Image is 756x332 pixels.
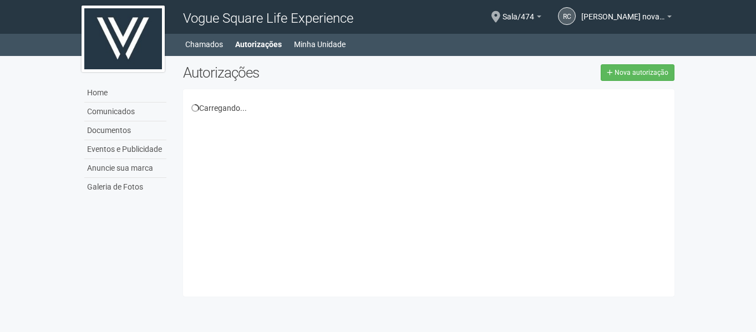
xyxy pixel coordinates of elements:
[185,37,223,52] a: Chamados
[581,14,672,23] a: [PERSON_NAME] novaes
[615,69,668,76] span: Nova autorização
[294,37,346,52] a: Minha Unidade
[581,2,664,21] span: renato coutinho novaes
[84,140,166,159] a: Eventos e Publicidade
[84,84,166,103] a: Home
[84,103,166,121] a: Comunicados
[84,121,166,140] a: Documentos
[84,159,166,178] a: Anuncie sua marca
[503,14,541,23] a: Sala/474
[82,6,165,72] img: logo.jpg
[235,37,282,52] a: Autorizações
[558,7,576,25] a: rc
[191,103,667,113] div: Carregando...
[84,178,166,196] a: Galeria de Fotos
[503,2,534,21] span: Sala/474
[183,11,353,26] span: Vogue Square Life Experience
[183,64,420,81] h2: Autorizações
[601,64,674,81] a: Nova autorização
